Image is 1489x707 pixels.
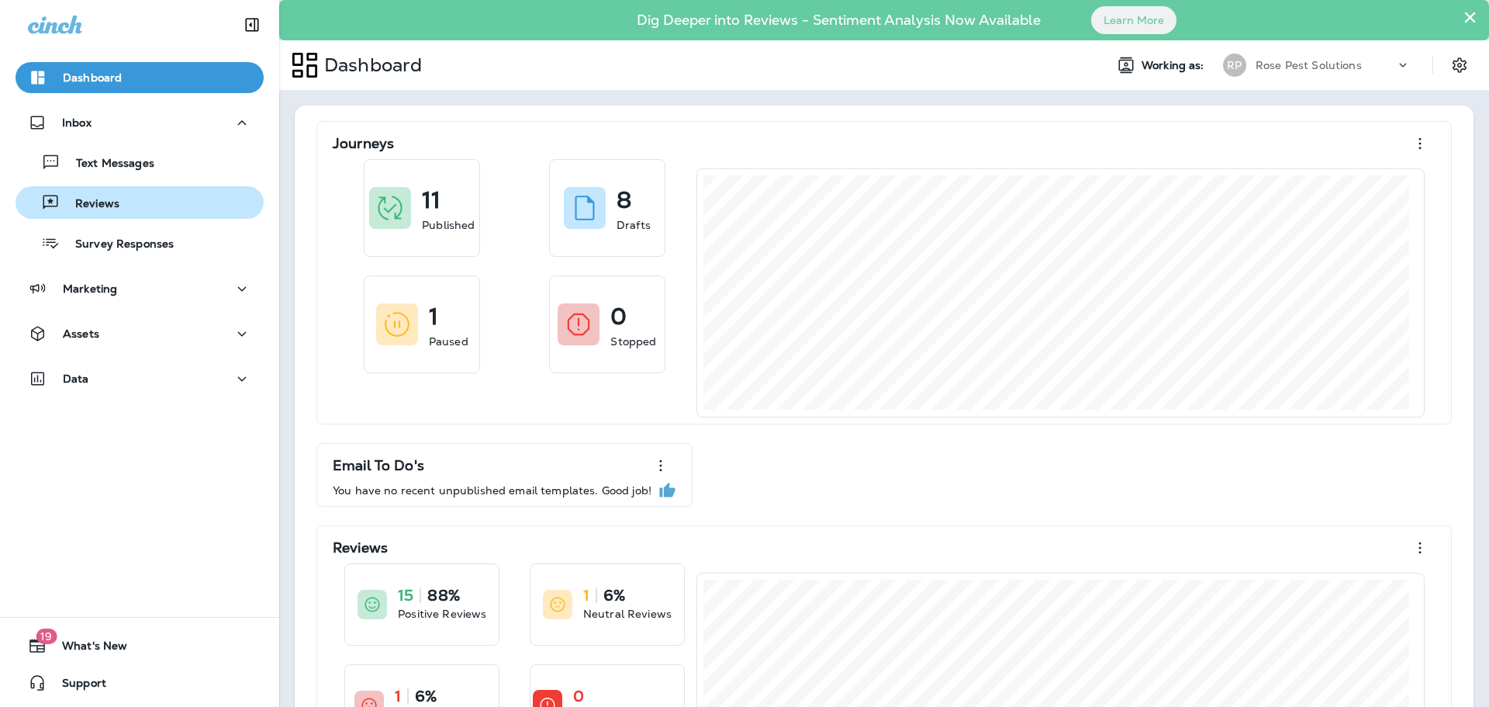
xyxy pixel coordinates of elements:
[1223,54,1246,77] div: RP
[60,197,119,212] p: Reviews
[63,373,89,385] p: Data
[583,587,589,603] p: 1
[398,606,486,622] p: Positive Reviews
[395,688,401,704] p: 1
[60,157,154,172] p: Text Messages
[333,484,651,497] p: You have no recent unpublished email templates. Good job!
[16,273,264,304] button: Marketing
[63,328,99,340] p: Assets
[62,116,92,129] p: Inbox
[415,688,437,704] p: 6%
[16,186,264,219] button: Reviews
[427,587,459,603] p: 88%
[16,318,264,349] button: Assets
[1091,6,1176,34] button: Learn More
[333,458,424,473] p: Email To Do's
[592,18,1086,23] p: Dig Deeper into Reviews - Sentiment Analysis Now Available
[1463,5,1477,29] button: Close
[36,629,57,644] span: 19
[60,237,174,252] p: Survey Responses
[1446,51,1473,79] button: Settings
[583,606,672,622] p: Neutral Reviews
[16,62,264,93] button: Dashboard
[617,192,631,208] p: 8
[16,146,264,178] button: Text Messages
[318,54,422,77] p: Dashboard
[617,217,651,233] p: Drafts
[422,192,440,208] p: 11
[429,334,468,349] p: Paused
[429,309,438,324] p: 1
[333,136,394,151] p: Journeys
[16,107,264,138] button: Inbox
[398,587,413,603] p: 15
[47,677,106,695] span: Support
[333,540,388,556] p: Reviews
[573,688,584,704] p: 0
[1256,59,1362,71] p: Rose Pest Solutions
[16,227,264,259] button: Survey Responses
[603,587,625,603] p: 6%
[610,334,656,349] p: Stopped
[16,667,264,698] button: Support
[63,282,117,295] p: Marketing
[63,71,122,84] p: Dashboard
[47,639,127,658] span: What's New
[1142,59,1207,72] span: Working as:
[422,217,475,233] p: Published
[230,9,274,40] button: Collapse Sidebar
[16,630,264,661] button: 19What's New
[16,363,264,394] button: Data
[610,309,627,324] p: 0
